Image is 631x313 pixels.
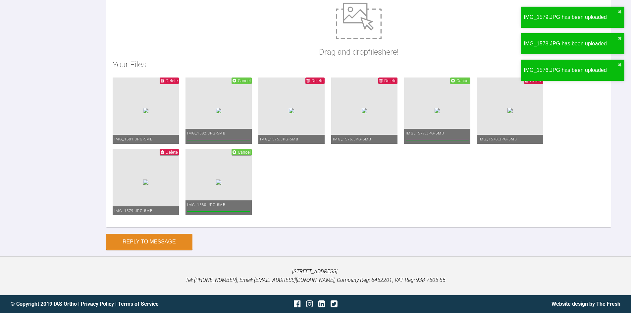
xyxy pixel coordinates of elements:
[289,108,294,113] img: a60880fe-7a40-418f-ac55-9f6c29a63a00
[11,300,214,308] div: © Copyright 2019 IAS Ortho | |
[143,108,148,113] img: 750436bd-1509-432e-96f4-b674eb4400d6
[552,301,620,307] a: Website design by The Fresh
[238,78,251,83] span: Cancel
[143,180,148,185] img: 03f05ae0-095f-4f26-add5-b7bbbdf3b11b
[362,108,367,113] img: 1d8b190e-90f2-4b5c-bdf3-808cec645c67
[260,137,298,141] span: IMG_1575.JPG - 5MB
[479,137,517,141] span: IMG_1578.JPG - 5MB
[507,108,513,113] img: 6e762877-1a5d-40dd-8250-99f7fc2750c8
[166,150,178,155] span: Delete
[114,137,153,141] span: IMG_1581.JPG - 5MB
[106,234,192,250] button: Reply to Message
[384,78,396,83] span: Delete
[187,131,226,135] span: IMG_1582.JPG - 5MB
[81,301,114,307] a: Privacy Policy
[114,209,153,213] span: IMG_1579.JPG - 5MB
[238,150,251,155] span: Cancel
[524,13,618,22] div: IMG_1579.JPG has been uploaded
[618,36,622,41] button: close
[406,131,444,135] span: IMG_1577.JPG - 5MB
[618,62,622,68] button: close
[187,203,226,207] span: IMG_1580.JPG - 5MB
[216,108,221,113] img: 831b0865-5baf-4413-8541-bfc0f7bbd5ea
[216,180,221,185] img: b3cdf6a0-f876-4b55-a4d1-a7009b38de17
[333,137,371,141] span: IMG_1576.JPG - 5MB
[118,301,159,307] a: Terms of Service
[113,58,605,71] h2: Your Files
[319,46,398,58] p: Drag and drop files here!
[166,78,178,83] span: Delete
[435,108,440,113] img: 18c31604-a9af-40bc-a4c5-f77c2950b2ac
[11,267,620,284] p: [STREET_ADDRESS]. Tel: [PHONE_NUMBER], Email: [EMAIL_ADDRESS][DOMAIN_NAME], Company Reg: 6452201,...
[311,78,324,83] span: Delete
[524,39,618,48] div: IMG_1578.JPG has been uploaded
[618,9,622,15] button: close
[456,78,469,83] span: Cancel
[524,66,618,75] div: IMG_1576.JPG has been uploaded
